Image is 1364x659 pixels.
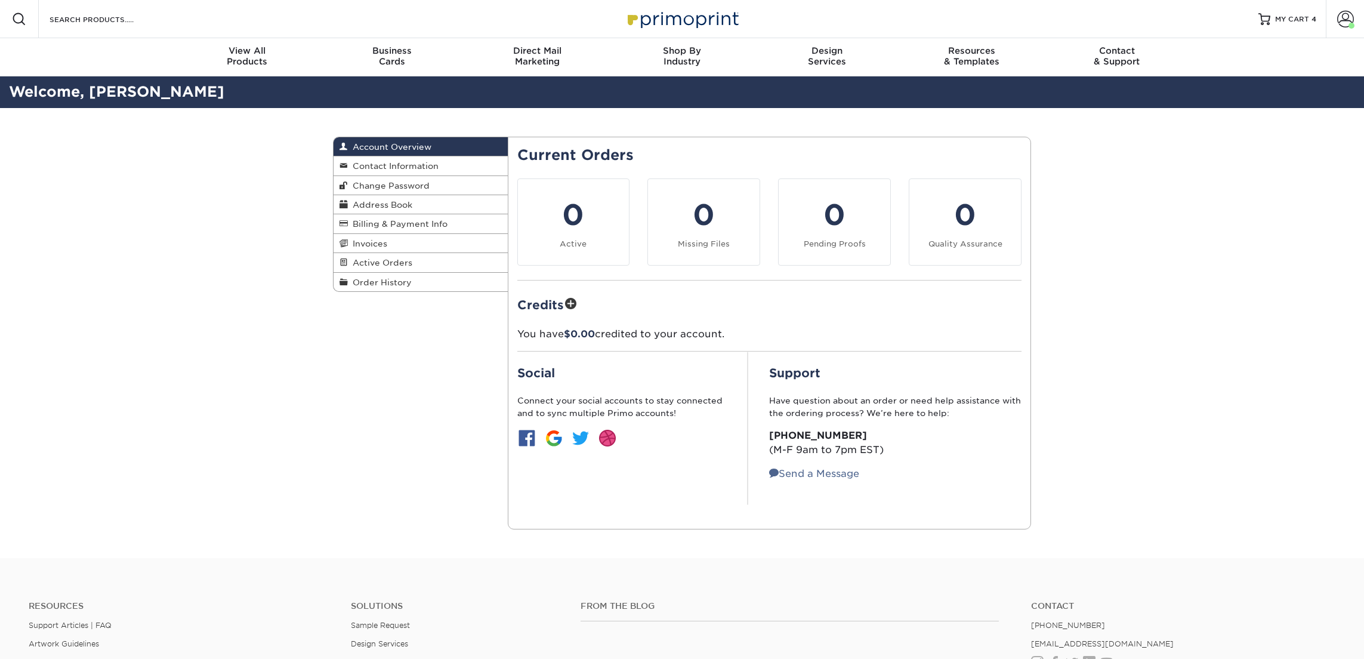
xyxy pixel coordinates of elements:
span: Direct Mail [465,45,610,56]
a: View AllProducts [175,38,320,76]
img: btn-twitter.jpg [571,429,590,448]
a: Direct MailMarketing [465,38,610,76]
div: Services [754,45,899,67]
h2: Credits [517,295,1022,313]
span: $0.00 [564,328,595,340]
div: & Support [1044,45,1189,67]
span: Change Password [348,181,430,190]
a: Send a Message [769,468,859,479]
a: Invoices [334,234,508,253]
a: BusinessCards [320,38,465,76]
span: MY CART [1275,14,1309,24]
a: Shop ByIndustry [610,38,755,76]
a: Order History [334,273,508,291]
h2: Current Orders [517,147,1022,164]
div: Marketing [465,45,610,67]
span: Resources [899,45,1044,56]
a: Support Articles | FAQ [29,621,112,630]
a: DesignServices [754,38,899,76]
div: Products [175,45,320,67]
a: 0 Quality Assurance [909,178,1022,266]
span: Active Orders [348,258,412,267]
span: Account Overview [348,142,431,152]
a: 0 Active [517,178,630,266]
h4: From the Blog [581,601,999,611]
img: btn-facebook.jpg [517,429,536,448]
img: btn-dribbble.jpg [598,429,617,448]
span: Invoices [348,239,387,248]
h2: Social [517,366,726,380]
div: 0 [916,193,1014,236]
a: Artwork Guidelines [29,639,99,648]
span: Contact Information [348,161,439,171]
p: You have credited to your account. [517,327,1022,341]
small: Missing Files [678,239,730,248]
a: Contact& Support [1044,38,1189,76]
a: Resources& Templates [899,38,1044,76]
small: Quality Assurance [928,239,1002,248]
h4: Solutions [351,601,563,611]
img: Primoprint [622,6,742,32]
p: Connect your social accounts to stay connected and to sync multiple Primo accounts! [517,395,726,419]
a: Change Password [334,176,508,195]
span: View All [175,45,320,56]
span: Business [320,45,465,56]
span: Design [754,45,899,56]
img: btn-google.jpg [544,429,563,448]
h2: Support [769,366,1022,380]
a: 0 Pending Proofs [778,178,891,266]
a: Contact Information [334,156,508,175]
a: Design Services [351,639,408,648]
div: 0 [525,193,622,236]
input: SEARCH PRODUCTS..... [48,12,165,26]
span: 4 [1311,15,1316,23]
span: Shop By [610,45,755,56]
div: 0 [786,193,883,236]
small: Active [560,239,587,248]
div: Industry [610,45,755,67]
p: (M-F 9am to 7pm EST) [769,429,1022,457]
h4: Resources [29,601,333,611]
a: [EMAIL_ADDRESS][DOMAIN_NAME] [1031,639,1174,648]
a: Contact [1031,601,1335,611]
div: & Templates [899,45,1044,67]
a: 0 Missing Files [647,178,760,266]
a: Account Overview [334,137,508,156]
div: Cards [320,45,465,67]
span: Billing & Payment Info [348,219,448,229]
div: 0 [655,193,752,236]
a: Billing & Payment Info [334,214,508,233]
a: Active Orders [334,253,508,272]
a: Address Book [334,195,508,214]
strong: [PHONE_NUMBER] [769,430,867,441]
a: [PHONE_NUMBER] [1031,621,1105,630]
a: Sample Request [351,621,410,630]
p: Have question about an order or need help assistance with the ordering process? We’re here to help: [769,395,1022,419]
span: Order History [348,278,412,287]
span: Contact [1044,45,1189,56]
span: Address Book [348,200,412,210]
small: Pending Proofs [804,239,866,248]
